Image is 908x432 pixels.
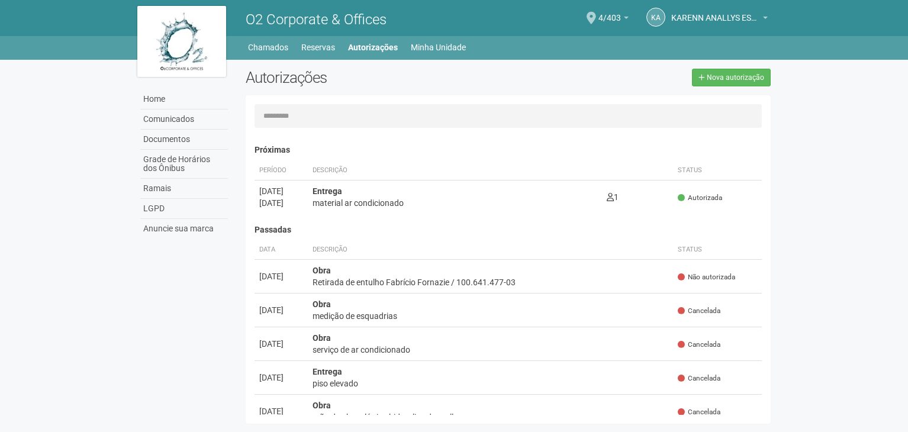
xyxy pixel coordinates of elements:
span: Nova autorização [707,73,764,82]
strong: Obra [313,333,331,343]
a: Nova autorização [692,69,771,86]
th: Descrição [308,161,602,180]
div: [DATE] [259,185,303,197]
strong: Entrega [313,186,342,196]
div: medição de esquadrias [313,310,668,322]
th: Data [255,240,308,260]
a: Minha Unidade [411,39,466,56]
a: Grade de Horários dos Ônibus [140,150,228,179]
div: [DATE] [259,338,303,350]
span: 4/403 [598,2,621,22]
div: [DATE] [259,372,303,383]
a: Comunicados [140,109,228,130]
div: serviço de ar condicionado [313,344,668,356]
strong: Obra [313,299,331,309]
h4: Passadas [255,225,762,234]
div: [DATE] [259,304,303,316]
a: Anuncie sua marca [140,219,228,238]
th: Período [255,161,308,180]
a: Ramais [140,179,228,199]
span: O2 Corporate & Offices [246,11,387,28]
span: Não autorizada [678,272,735,282]
span: Cancelada [678,306,720,316]
span: Autorizada [678,193,722,203]
h4: Próximas [255,146,762,154]
a: Home [140,89,228,109]
a: LGPD [140,199,228,219]
h2: Autorizações [246,69,499,86]
th: Status [673,161,762,180]
span: KARENN ANALLYS ESTELLA [671,2,760,22]
span: 1 [607,192,619,202]
div: [DATE] [259,405,303,417]
a: KA [646,8,665,27]
div: material ar condicionado [313,197,597,209]
div: [DATE] [259,197,303,209]
strong: Entrega [313,367,342,376]
a: Chamados [248,39,288,56]
strong: Obra [313,401,331,410]
strong: Obra [313,266,331,275]
span: Cancelada [678,407,720,417]
img: logo.jpg [137,6,226,77]
span: Cancelada [678,373,720,383]
a: KARENN ANALLYS ESTELLA [671,15,768,24]
a: 4/403 [598,15,629,24]
a: Autorizações [348,39,398,56]
div: piso elevado [313,378,668,389]
span: Cancelada [678,340,720,350]
th: Status [673,240,762,260]
div: Retirada de entulho Fabrício Fornazie / 100.641.477-03 [313,276,668,288]
div: [DATE] [259,270,303,282]
div: mão de obra elétrica hidraulica drywall [313,411,668,423]
th: Descrição [308,240,673,260]
a: Documentos [140,130,228,150]
a: Reservas [301,39,335,56]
